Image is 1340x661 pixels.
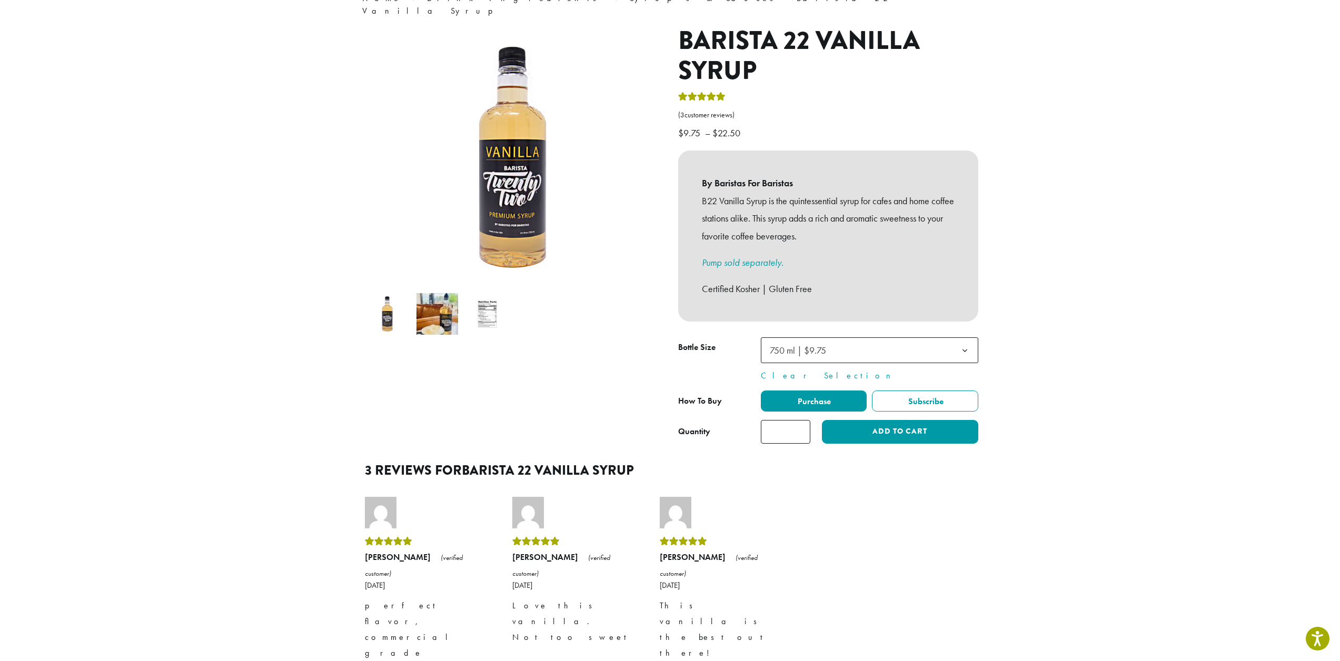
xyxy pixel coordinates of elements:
[678,395,722,406] span: How To Buy
[678,425,710,438] div: Quantity
[680,111,684,119] span: 3
[466,293,508,335] img: Barista 22 Vanilla Syrup - Image 3
[702,192,955,245] p: B22 Vanilla Syrup is the quintessential syrup for cafes and home coffee stations alike. This syru...
[512,552,578,563] strong: [PERSON_NAME]
[660,581,781,589] time: [DATE]
[365,534,486,549] div: Rated 5 out of 5
[702,256,783,268] a: Pump sold separately.
[796,396,831,407] span: Purchase
[366,293,408,335] img: Barista 22 Vanilla Syrup
[678,91,726,106] div: Rated 5.00 out of 5
[702,174,955,192] b: By Baristas For Baristas
[712,127,743,139] bdi: 22.50
[365,552,431,563] strong: [PERSON_NAME]
[660,598,781,661] p: This vanilla is the best out there!
[761,337,978,363] span: 750 ml | $9.75
[678,110,978,121] a: (3customer reviews)
[712,127,718,139] span: $
[678,127,703,139] bdi: 9.75
[365,581,486,589] time: [DATE]
[770,344,826,356] span: 750 ml | $9.75
[907,396,944,407] span: Subscribe
[660,552,726,563] strong: [PERSON_NAME]
[761,420,810,444] input: Product quantity
[365,463,976,478] h2: 3 reviews for
[512,534,633,549] div: Rated 5 out of 5
[660,534,781,549] div: Rated 5 out of 5
[678,340,761,355] label: Bottle Size
[512,581,633,589] time: [DATE]
[678,26,978,86] h1: Barista 22 Vanilla Syrup
[702,280,955,298] p: Certified Kosher | Gluten Free
[462,460,634,480] span: Barista 22 Vanilla Syrup
[512,553,610,578] em: (verified customer)
[761,369,978,382] a: Clear Selection
[705,127,710,139] span: –
[766,340,837,360] span: 750 ml | $9.75
[365,553,463,578] em: (verified customer)
[512,598,633,645] p: Love this vanilla. Not too sweet
[660,553,758,578] em: (verified customer)
[416,293,458,335] img: Barista 22 Vanilla Syrup - Image 2
[822,420,978,444] button: Add to cart
[678,127,683,139] span: $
